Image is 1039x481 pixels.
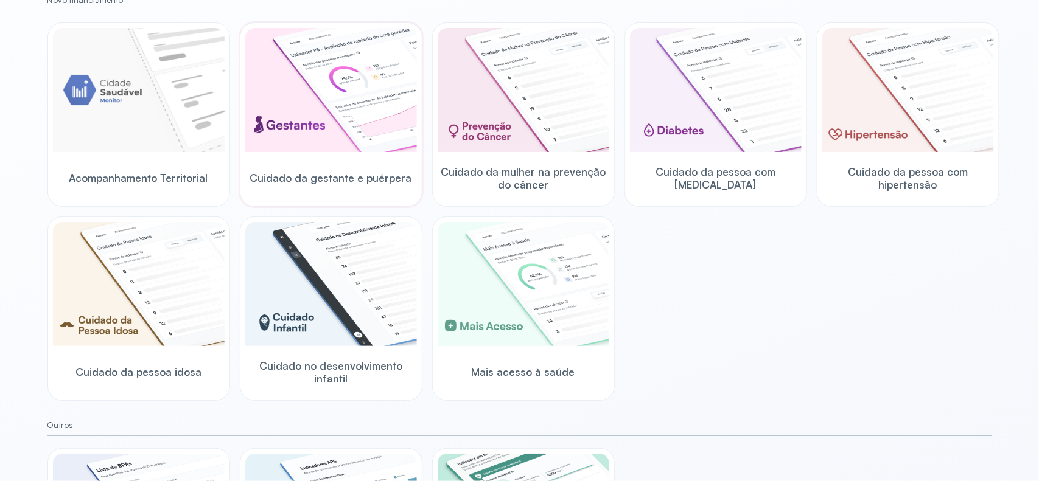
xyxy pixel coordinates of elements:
span: Cuidado da mulher na prevenção do câncer [438,165,609,192]
img: diabetics.png [630,28,802,152]
span: Cuidado no desenvolvimento infantil [245,359,417,386]
img: child-development.png [245,222,417,346]
img: healthcare-greater-access.png [438,222,609,346]
img: hypertension.png [822,28,994,152]
img: woman-cancer-prevention-care.png [438,28,609,152]
small: Outros [47,420,992,431]
span: Acompanhamento Territorial [69,171,208,184]
span: Cuidado da gestante e puérpera [250,171,412,184]
span: Mais acesso à saúde [472,365,575,378]
span: Cuidado da pessoa com hipertensão [822,165,994,192]
img: pregnants.png [245,28,417,152]
img: elderly.png [53,222,225,346]
span: Cuidado da pessoa com [MEDICAL_DATA] [630,165,802,192]
img: placeholder-module-ilustration.png [53,28,225,152]
span: Cuidado da pessoa idosa [75,365,201,378]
